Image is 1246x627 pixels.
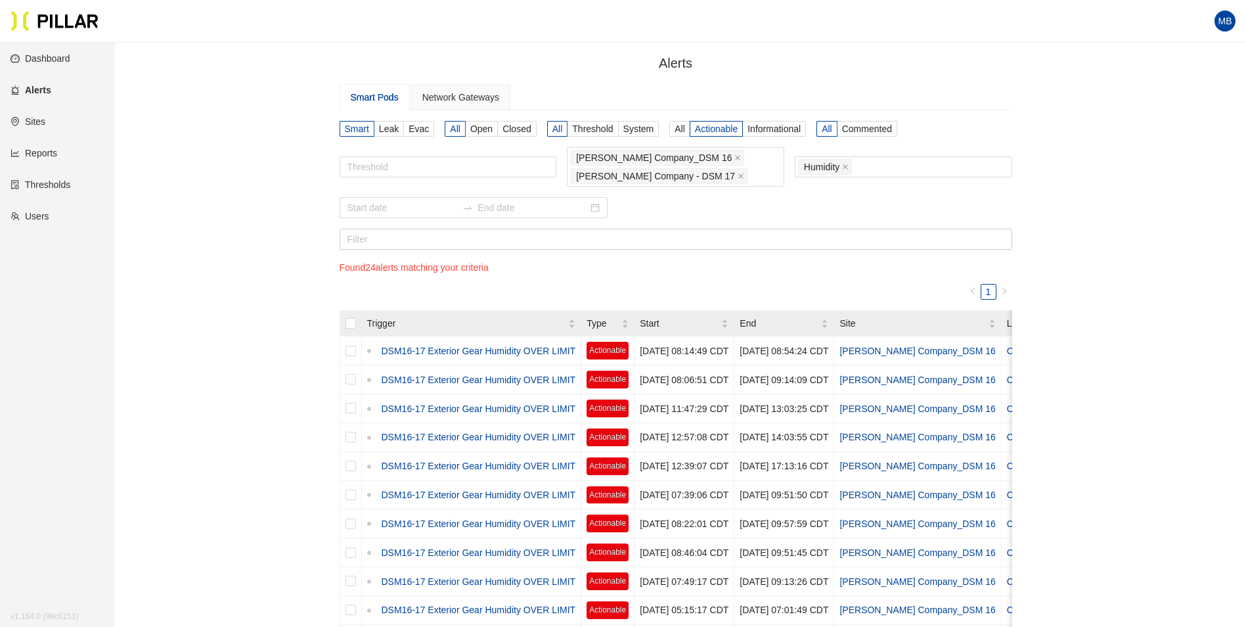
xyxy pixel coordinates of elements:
a: COLO 4.4 UPM [1007,432,1071,442]
a: COLO 4.4 LBT [1007,375,1068,385]
a: DSM16-17 Exterior Gear Humidity OVER LIMIT [376,402,576,416]
span: [PERSON_NAME] Company_DSM 16 [576,151,732,165]
td: [DATE] 12:57:08 CDT [634,423,734,452]
a: [PERSON_NAME] Company_DSM 16 [839,432,995,442]
span: End [740,316,821,331]
a: [PERSON_NAME] Company_DSM 16 [839,519,995,529]
td: [DATE] 09:13:26 CDT [734,567,834,596]
a: COLO 4.2 LBT [1007,519,1068,529]
input: Filter [340,229,1012,250]
span: Threshold [572,124,613,134]
td: [DATE] 08:22:01 CDT [634,509,734,538]
span: Open [470,124,493,134]
span: All [822,124,832,134]
span: Start [640,316,721,331]
div: Network Gateways [422,90,499,104]
span: Informational [747,124,801,134]
td: [DATE] 09:51:45 CDT [734,538,834,567]
a: COLO 4.4 UPM [1007,404,1071,414]
span: Actionable [695,124,738,134]
span: Type [587,316,621,331]
span: Trigger [367,316,569,331]
span: Actionable [587,515,629,532]
a: [PERSON_NAME] Company_DSM 16 [839,605,995,615]
a: [PERSON_NAME] Company_DSM 16 [839,404,995,414]
a: dashboardDashboard [11,53,70,64]
span: All [552,124,563,134]
span: Actionable [587,544,629,561]
span: All [450,124,460,134]
span: Actionable [587,429,629,446]
span: Actionable [587,486,629,504]
span: Humidity [804,160,839,174]
a: [PERSON_NAME] Company_DSM 16 [839,346,995,356]
a: COLO 4.2 LBT [1007,576,1068,587]
span: Actionable [587,400,629,417]
span: Smart [345,124,369,134]
button: left [965,284,981,300]
button: right [996,284,1012,300]
a: [PERSON_NAME] Company_DSM 16 [839,490,995,500]
td: [DATE] 08:14:49 CDT [634,337,734,365]
td: [DATE] 14:03:55 CDT [734,423,834,452]
span: Actionable [587,601,629,619]
a: environmentSites [11,116,45,127]
span: System [623,124,654,134]
a: DSM16-17 Exterior Gear Humidity OVER LIMIT [376,459,576,473]
td: [DATE] 08:54:24 CDT [734,337,834,365]
td: [DATE] 07:39:06 CDT [634,481,734,510]
a: COLO 4.2 LBT [1007,605,1068,615]
td: [DATE] 07:01:49 CDT [734,596,834,625]
td: [DATE] 08:46:04 CDT [634,538,734,567]
a: DSM16-17 Exterior Gear Humidity OVER LIMIT [376,430,576,444]
td: [DATE] 09:14:09 CDT [734,365,834,394]
span: left [969,287,977,295]
span: Commented [842,124,892,134]
span: close [734,154,741,162]
td: [DATE] 05:15:17 CDT [634,596,734,625]
input: Start date [347,200,457,215]
a: [PERSON_NAME] Company_DSM 16 [839,375,995,385]
li: Previous Page [965,284,981,300]
span: Leak [379,124,399,134]
span: MB [1218,11,1232,32]
div: Smart Pods [351,90,399,104]
p: Found 24 alerts matching your criteria [340,260,489,275]
td: [DATE] 12:39:07 CDT [634,452,734,481]
input: End date [478,200,588,215]
a: DSM16-17 Exterior Gear Humidity OVER LIMIT [376,603,576,617]
a: [PERSON_NAME] Company_DSM 16 [839,547,995,558]
td: [DATE] 07:49:17 CDT [634,567,734,596]
td: [DATE] 09:57:59 CDT [734,509,834,538]
span: Actionable [587,457,629,475]
a: DSM16-17 Exterior Gear Humidity OVER LIMIT [376,574,576,589]
a: DSM16-17 Exterior Gear Humidity OVER LIMIT [376,517,576,531]
li: 1 [981,284,996,300]
span: Location [1007,316,1064,331]
td: [DATE] 09:51:50 CDT [734,481,834,510]
span: Actionable [587,371,629,388]
img: Pillar Technologies [11,11,99,32]
span: to [462,202,473,213]
span: Closed [502,124,531,134]
span: close [842,164,849,172]
span: [PERSON_NAME] Company - DSM 17 [576,169,735,183]
span: Actionable [587,342,629,360]
td: [DATE] 13:03:25 CDT [734,394,834,423]
a: DSM16-17 Exterior Gear Humidity OVER LIMIT [376,373,576,387]
a: COLO 4.2 LBT [1007,547,1068,558]
a: alertAlerts [11,85,51,95]
span: right [1000,287,1008,295]
a: DSM16-17 Exterior Gear Humidity OVER LIMIT [376,546,576,560]
span: Site [839,316,988,331]
a: COLO 4.2 LBT [1007,490,1068,500]
span: close [738,173,744,181]
a: COLO 3.3 LBP [1007,346,1068,356]
td: [DATE] 17:13:16 CDT [734,452,834,481]
a: teamUsers [11,211,49,221]
a: [PERSON_NAME] Company_DSM 16 [839,461,995,471]
a: 1 [981,285,996,299]
td: [DATE] 11:47:29 CDT [634,394,734,423]
td: [DATE] 08:06:51 CDT [634,365,734,394]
